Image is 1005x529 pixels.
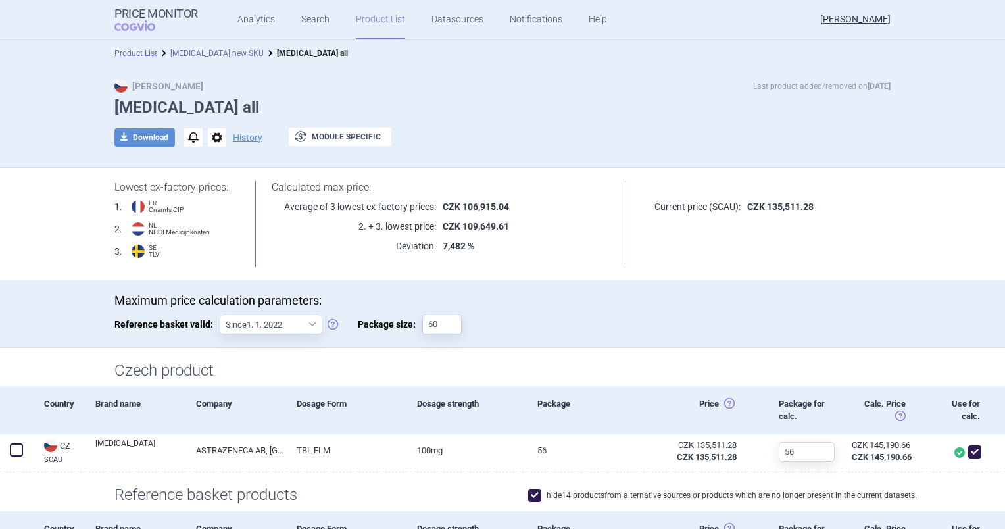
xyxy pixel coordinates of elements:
[407,434,527,466] a: 100MG
[443,201,509,212] strong: CZK 106,915.04
[44,439,86,453] div: CZ
[358,315,422,334] span: Package size:
[157,47,264,60] li: CALQUENCE new SKU
[769,386,842,434] div: Package for calc.
[264,47,348,60] li: Calquence all
[114,20,174,31] span: COGVIO
[186,434,287,466] a: ASTRAZENECA AB, [GEOGRAPHIC_DATA]
[114,222,122,236] span: 2 .
[407,386,527,434] div: Dosage strength
[527,386,648,434] div: Package
[842,434,922,468] a: CZK 145,190.66CZK 145,190.66
[443,241,474,251] strong: 7,482 %
[149,222,210,236] span: NL NHCI Medicijnkosten
[753,80,891,93] p: Last product added/removed on
[114,293,891,308] p: Maximum price calculation parameters:
[114,361,891,380] h1: Czech product
[272,181,610,193] h1: Calculated max price:
[114,181,239,193] h1: Lowest ex-factory prices:
[289,128,391,146] button: Module specific
[747,201,814,212] strong: CZK 135,511.28
[132,222,145,236] img: Netherlands
[642,200,741,213] p: Current price (SCAU):
[170,49,264,58] a: [MEDICAL_DATA] new SKU
[114,49,157,58] a: Product List
[149,200,184,213] span: FR Cnamts CIP
[34,438,86,463] a: CZCZSCAU
[677,452,737,462] strong: CZK 135,511.28
[86,386,186,434] div: Brand name
[44,439,57,452] img: Czech Republic
[132,245,145,258] img: Sweden
[114,81,203,91] strong: [PERSON_NAME]
[132,200,145,213] img: France
[868,82,891,91] strong: [DATE]
[842,386,922,434] div: Calc. Price
[852,440,906,451] div: CZK 145,190.66
[779,442,835,462] input: 60
[852,452,912,462] strong: CZK 145,190.66
[95,438,186,461] a: [MEDICAL_DATA]
[34,386,86,434] div: Country
[527,434,648,466] a: 56
[149,245,159,258] span: SE TLV
[658,440,737,451] div: CZK 135,511.28
[186,386,287,434] div: Company
[114,80,128,93] img: CZ
[272,200,436,213] p: Average of 3 lowest ex-factory prices:
[287,434,407,466] a: TBL FLM
[44,456,86,463] abbr: SCAU
[277,49,348,58] strong: [MEDICAL_DATA] all
[114,7,198,32] a: Price MonitorCOGVIO
[114,98,891,117] h1: [MEDICAL_DATA] all
[114,245,122,258] span: 3 .
[658,440,737,463] abbr: Česko ex-factory
[422,315,462,334] input: Package size:
[443,221,509,232] strong: CZK 109,649.61
[114,7,198,20] strong: Price Monitor
[922,386,987,434] div: Use for calc.
[114,486,891,505] h1: Reference basket products
[114,47,157,60] li: Product List
[114,128,175,147] button: Download
[114,200,122,213] span: 1 .
[272,220,436,233] p: 2. + 3. lowest price:
[233,133,262,142] button: History
[649,386,769,434] div: Price
[220,315,322,334] select: Reference basket valid:
[114,315,220,334] span: Reference basket valid:
[528,489,917,502] label: hide 14 products from alternative sources or products which are no longer present in the current ...
[272,239,436,253] p: Deviation:
[287,386,407,434] div: Dosage Form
